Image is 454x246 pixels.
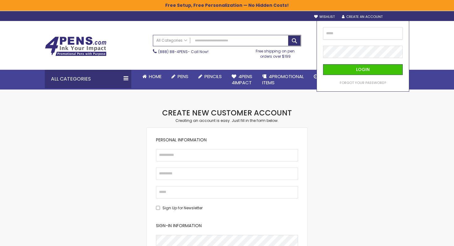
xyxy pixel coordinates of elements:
[149,73,162,80] span: Home
[340,81,386,85] a: Forgot Your Password?
[162,205,203,211] span: Sign Up for Newsletter
[342,15,383,19] a: Create an Account
[389,15,409,19] div: Sign In
[314,15,335,19] a: Wishlist
[45,70,131,88] div: All Categories
[45,36,107,56] img: 4Pens Custom Pens and Promotional Products
[147,118,307,123] div: Creating an account is easy. Just fill in the form below.
[178,73,188,80] span: Pens
[156,38,187,43] span: All Categories
[309,70,337,83] a: Rush
[137,70,166,83] a: Home
[340,80,386,85] span: Forgot Your Password?
[257,70,309,90] a: 4PROMOTIONALITEMS
[193,70,227,83] a: Pencils
[250,46,301,59] div: Free shipping on pen orders over $199
[156,137,207,143] span: Personal Information
[156,223,202,229] span: Sign-in Information
[162,108,292,118] strong: Create New Customer Account
[356,66,370,73] span: Login
[204,73,222,80] span: Pencils
[262,73,304,86] span: 4PROMOTIONAL ITEMS
[323,64,403,75] button: Login
[227,70,257,90] a: 4Pens4impact
[166,70,193,83] a: Pens
[153,35,190,45] a: All Categories
[158,49,188,54] a: (888) 88-4PENS
[158,49,208,54] span: - Call Now!
[232,73,252,86] span: 4Pens 4impact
